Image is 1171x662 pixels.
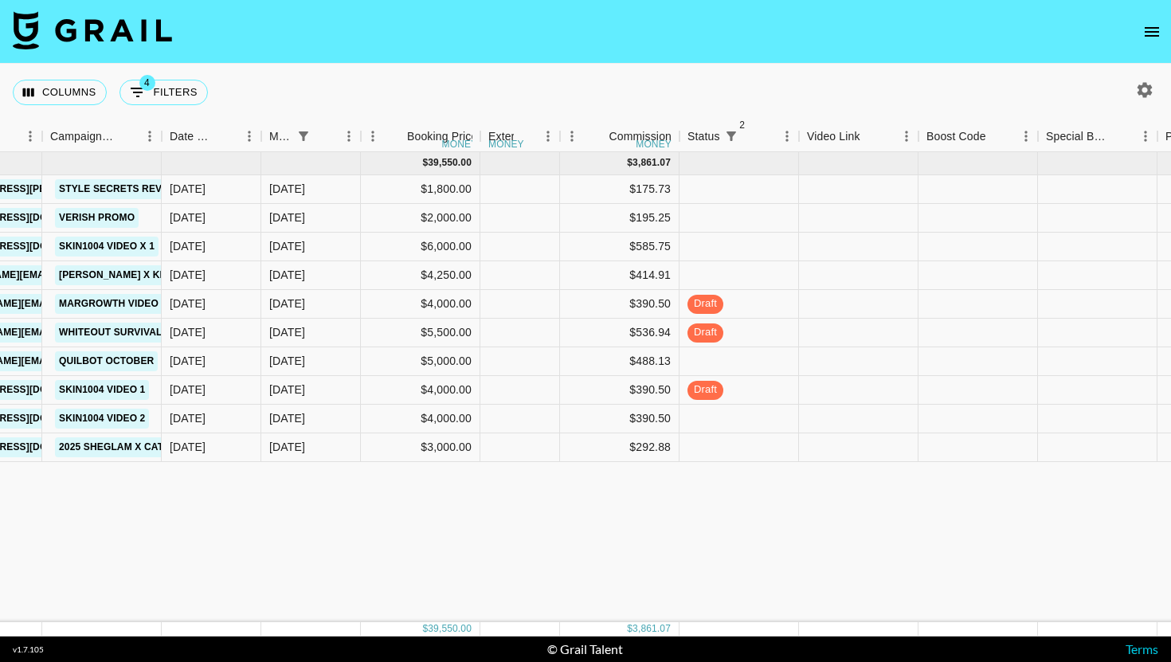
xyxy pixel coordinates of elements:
[170,353,206,369] div: 01/10/2025
[734,117,750,133] span: 2
[1126,641,1158,656] a: Terms
[422,622,428,636] div: $
[742,125,765,147] button: Sort
[428,622,472,636] div: 39,550.00
[1046,121,1111,152] div: Special Booking Type
[361,124,385,148] button: Menu
[55,437,327,457] a: 2025 SHEGLAM X Catwoman Collection Campaign
[514,125,536,147] button: Sort
[170,382,206,398] div: 24/09/2025
[687,296,723,311] span: draft
[170,210,206,225] div: 04/10/2025
[116,125,138,147] button: Sort
[269,353,305,369] div: Oct '25
[361,433,480,462] div: $3,000.00
[895,124,918,148] button: Menu
[170,296,206,311] div: 29/07/2025
[627,622,632,636] div: $
[547,641,623,657] div: © Grail Talent
[55,351,158,371] a: quilbot october
[536,124,560,148] button: Menu
[42,121,162,152] div: Campaign (Type)
[315,125,337,147] button: Sort
[269,296,305,311] div: Oct '25
[1038,121,1157,152] div: Special Booking Type
[269,382,305,398] div: Oct '25
[636,139,672,149] div: money
[55,265,207,285] a: [PERSON_NAME] X KKOROBA
[13,644,44,655] div: v 1.7.105
[609,121,672,152] div: Commission
[170,181,206,197] div: 30/09/2025
[55,237,159,257] a: Skin1004 video x 1
[215,125,237,147] button: Sort
[560,175,679,204] div: $175.73
[55,380,149,400] a: skin1004 video 1
[361,175,480,204] div: $1,800.00
[170,439,206,455] div: 25/09/2025
[799,121,918,152] div: Video Link
[687,382,723,398] span: draft
[407,121,477,152] div: Booking Price
[632,156,671,170] div: 3,861.07
[119,80,208,105] button: Show filters
[292,125,315,147] div: 1 active filter
[361,405,480,433] div: $4,000.00
[627,156,632,170] div: $
[361,261,480,290] div: $4,250.00
[986,125,1008,147] button: Sort
[162,121,261,152] div: Date Created
[361,319,480,347] div: $5,500.00
[292,125,315,147] button: Show filters
[269,181,305,197] div: Oct '25
[560,433,679,462] div: $292.88
[422,156,428,170] div: $
[560,319,679,347] div: $536.94
[55,179,468,199] a: Style Secrets Revealed: [PERSON_NAME] Shoes & Bags & ACCs Essentials
[269,439,305,455] div: Oct '25
[55,323,166,343] a: Whiteout Survival
[918,121,1038,152] div: Boost Code
[361,290,480,319] div: $4,000.00
[720,125,742,147] button: Show filters
[632,622,671,636] div: 3,861.07
[560,290,679,319] div: $390.50
[926,121,986,152] div: Boost Code
[442,139,478,149] div: money
[560,233,679,261] div: $585.75
[679,121,799,152] div: Status
[337,124,361,148] button: Menu
[55,294,170,314] a: margrowth video 5
[775,124,799,148] button: Menu
[269,410,305,426] div: Oct '25
[170,121,215,152] div: Date Created
[361,204,480,233] div: $2,000.00
[269,238,305,254] div: Oct '25
[55,409,149,429] a: skin1004 video 2
[138,124,162,148] button: Menu
[170,267,206,283] div: 15/09/2025
[18,124,42,148] button: Menu
[170,410,206,426] div: 24/09/2025
[488,139,524,149] div: money
[269,267,305,283] div: Oct '25
[860,125,883,147] button: Sort
[1134,124,1157,148] button: Menu
[560,124,584,148] button: Menu
[1111,125,1134,147] button: Sort
[361,347,480,376] div: $5,000.00
[170,324,206,340] div: 11/09/2025
[13,11,172,49] img: Grail Talent
[1136,16,1168,48] button: open drawer
[261,121,361,152] div: Month Due
[385,125,407,147] button: Sort
[560,405,679,433] div: $390.50
[560,261,679,290] div: $414.91
[269,210,305,225] div: Oct '25
[361,233,480,261] div: $6,000.00
[55,208,139,228] a: Verish promo
[560,204,679,233] div: $195.25
[269,121,292,152] div: Month Due
[50,121,116,152] div: Campaign (Type)
[139,75,155,91] span: 4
